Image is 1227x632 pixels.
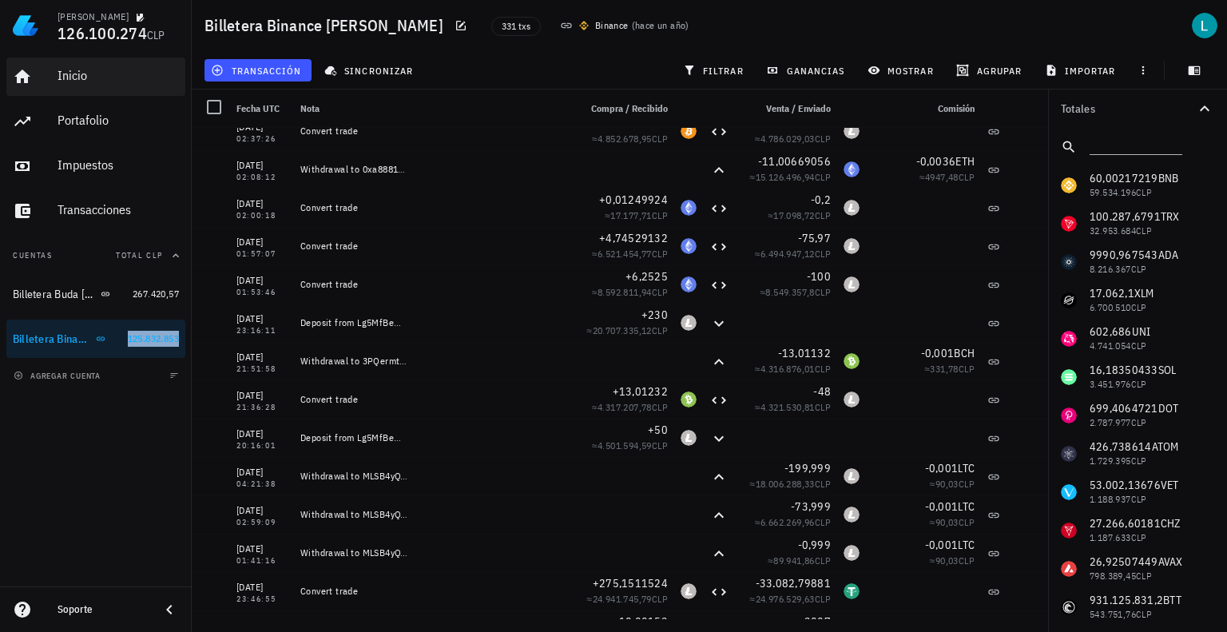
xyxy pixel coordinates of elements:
div: ETH-icon [681,200,697,216]
span: LTC [958,461,975,475]
span: 4.316.876,01 [760,363,815,375]
div: [DATE] [236,388,288,403]
span: CLP [959,516,975,528]
span: Nota [300,102,320,114]
button: transacción [204,59,312,81]
div: Withdrawal to MLSB4yQ… [300,547,566,559]
span: 89.941,86 [773,554,815,566]
span: -73,999 [791,499,831,514]
span: +275,1511524 [593,576,668,590]
div: LTC-icon [844,200,860,216]
span: CLP [815,171,831,183]
div: [DATE] [236,349,288,365]
div: Convert trade [300,201,566,214]
div: LTC-icon [681,430,697,446]
div: LTC-icon [681,583,697,599]
span: ( ) [632,18,689,34]
span: CLP [652,401,668,413]
span: CLP [652,209,668,221]
a: Portafolio [6,102,185,141]
span: +10,00153 [613,614,668,629]
a: Impuestos [6,147,185,185]
span: 18.006.288,33 [756,478,815,490]
span: 17.177,71 [610,209,652,221]
span: LTC [958,538,975,552]
span: -11,00669056 [758,154,831,169]
span: +50 [648,423,668,437]
span: CLP [959,478,975,490]
span: importar [1048,64,1116,77]
div: Venta / Enviado [735,89,837,128]
div: Transacciones [58,202,179,217]
button: sincronizar [318,59,423,81]
div: Impuestos [58,157,179,173]
div: LTC-icon [844,468,860,484]
span: -0,001 [921,346,955,360]
img: 270.png [579,21,589,30]
span: 20.707.335,12 [593,324,652,336]
span: ≈ [930,516,975,528]
span: CLP [815,401,831,413]
span: CLP [147,28,165,42]
div: Fecha UTC [230,89,294,128]
span: -0,001 [925,461,959,475]
span: BCH [954,346,975,360]
span: 24.941.745,79 [593,593,652,605]
div: Deposit from Lg5MfBe… [300,431,566,444]
span: 8.592.811,94 [598,286,652,298]
span: ≈ [750,171,831,183]
h1: Billetera Binance [PERSON_NAME] [204,13,450,38]
button: filtrar [677,59,753,81]
span: -48 [813,384,831,399]
div: 23:46:55 [236,595,288,603]
span: hace un año [635,19,685,31]
span: ≈ [768,554,831,566]
div: [DATE] [236,157,288,173]
div: Inicio [58,68,179,83]
div: Binance [595,18,629,34]
div: BTC-icon [681,123,697,139]
div: Compra / Recibido [572,89,674,128]
span: ETH [955,154,975,169]
span: ≈ [924,363,975,375]
span: 90,03 [935,516,959,528]
div: 23:16:11 [236,327,288,335]
div: BCH-icon [844,353,860,369]
span: 4.321.530,81 [760,401,815,413]
div: Withdrawal to MLSB4yQ… [300,508,566,521]
span: CLP [815,478,831,490]
span: CLP [815,593,831,605]
span: -3007 [800,614,831,629]
div: [PERSON_NAME] [58,10,129,23]
span: 24.976.529,63 [756,593,815,605]
div: Convert trade [300,393,566,406]
div: 02:59:09 [236,519,288,527]
a: Inicio [6,58,185,96]
span: CLP [652,593,668,605]
span: ≈ [587,593,668,605]
div: LTC-icon [681,315,697,331]
div: [DATE] [236,272,288,288]
div: 02:00:18 [236,212,288,220]
span: CLP [815,554,831,566]
button: CuentasTotal CLP [6,237,185,275]
span: -199,999 [784,461,831,475]
div: 02:08:12 [236,173,288,181]
div: [DATE] [236,541,288,557]
div: Convert trade [300,585,566,598]
span: ≈ [592,401,668,413]
div: Billetera Binance [PERSON_NAME] [13,332,93,346]
span: 4.317.207,78 [598,401,652,413]
span: 4.501.594,59 [598,439,652,451]
span: ≈ [750,478,831,490]
span: 8.549.357,8 [765,286,814,298]
span: -0,001 [925,499,959,514]
a: Billetera Binance [PERSON_NAME] 125.832.853 [6,320,185,358]
div: [DATE] [236,579,288,595]
span: Comisión [938,102,975,114]
span: ≈ [592,286,668,298]
span: +13,01232 [613,384,668,399]
span: +6,2525 [625,269,668,284]
span: 6.662.269,96 [760,516,815,528]
span: ≈ [919,171,975,183]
